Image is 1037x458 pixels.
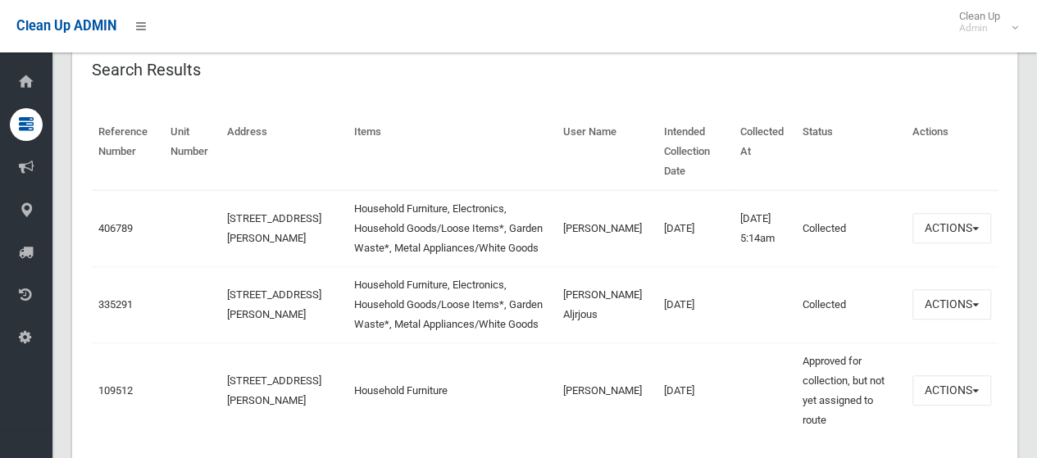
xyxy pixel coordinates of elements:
td: Household Furniture, Electronics, Household Goods/Loose Items*, Garden Waste*, Metal Appliances/W... [348,266,557,342]
td: [DATE] [657,266,734,342]
td: Household Furniture, Electronics, Household Goods/Loose Items*, Garden Waste*, Metal Appliances/W... [348,190,557,267]
header: Search Results [72,54,221,86]
td: [DATE] [657,342,734,438]
td: [PERSON_NAME] Aljrjous [557,266,657,342]
th: Actions [906,114,998,190]
th: Items [348,114,557,190]
td: [PERSON_NAME] [557,342,657,438]
span: Clean Up [951,10,1017,34]
th: Unit Number [164,114,221,190]
small: Admin [959,22,1000,34]
th: Address [221,114,348,190]
button: Actions [912,375,991,406]
td: Collected [796,266,906,342]
a: [STREET_ADDRESS][PERSON_NAME] [227,212,321,244]
th: Collected At [734,114,796,190]
a: [STREET_ADDRESS][PERSON_NAME] [227,288,321,320]
td: [DATE] 5:14am [734,190,796,267]
td: Collected [796,190,906,267]
th: User Name [557,114,657,190]
th: Reference Number [92,114,164,190]
button: Actions [912,289,991,320]
button: Actions [912,213,991,243]
a: 335291 [98,298,133,311]
a: [STREET_ADDRESS][PERSON_NAME] [227,374,321,406]
td: Approved for collection, but not yet assigned to route [796,342,906,438]
td: Household Furniture [348,342,557,438]
th: Intended Collection Date [657,114,734,190]
td: [PERSON_NAME] [557,190,657,267]
a: 109512 [98,384,133,397]
a: 406789 [98,222,133,234]
td: [DATE] [657,190,734,267]
th: Status [796,114,906,190]
span: Clean Up ADMIN [16,18,116,34]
